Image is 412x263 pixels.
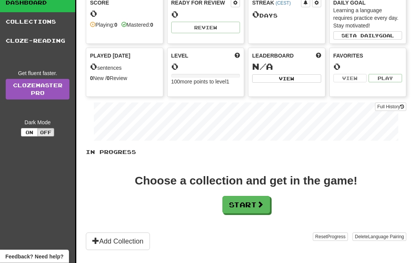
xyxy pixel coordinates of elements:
button: Review [171,22,240,34]
div: Mastered: [121,21,153,29]
button: View [252,75,321,83]
span: Score more points to level up [235,52,240,60]
div: Choose a collection and get in the game! [135,175,357,187]
div: Get fluent faster. [6,70,69,77]
div: Playing: [90,21,117,29]
span: Progress [327,234,346,240]
span: Played [DATE] [90,52,130,60]
a: ClozemasterPro [6,79,69,100]
div: 0 [171,62,240,72]
div: Day s [252,10,321,20]
button: Full History [375,103,406,111]
strong: 0 [107,75,110,82]
span: Language Pairing [368,234,404,240]
button: Seta dailygoal [333,32,402,40]
button: Play [369,74,402,83]
button: Start [222,196,270,214]
a: (CEST) [275,1,291,6]
button: ResetProgress [313,233,348,241]
strong: 0 [150,22,153,28]
button: DeleteLanguage Pairing [352,233,406,241]
strong: 0 [114,22,117,28]
div: New / Review [90,75,159,82]
div: 0 [171,10,240,19]
span: Level [171,52,188,60]
strong: 0 [90,75,93,82]
span: This week in points, UTC [316,52,321,60]
span: Leaderboard [252,52,294,60]
span: Open feedback widget [5,253,63,260]
span: N/A [252,61,273,72]
div: Learning a language requires practice every day. Stay motivated! [333,7,402,30]
div: Dark Mode [6,119,69,127]
p: In Progress [86,149,406,156]
span: 0 [90,61,97,72]
div: Favorites [333,52,402,60]
button: Add Collection [86,233,150,250]
span: a daily [353,33,379,38]
button: Off [37,128,54,137]
div: 0 [333,62,402,72]
span: 0 [252,9,259,20]
div: 0 [90,9,159,19]
div: 100 more points to level 1 [171,78,240,86]
div: sentences [90,62,159,72]
button: On [21,128,38,137]
button: View [333,74,367,83]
